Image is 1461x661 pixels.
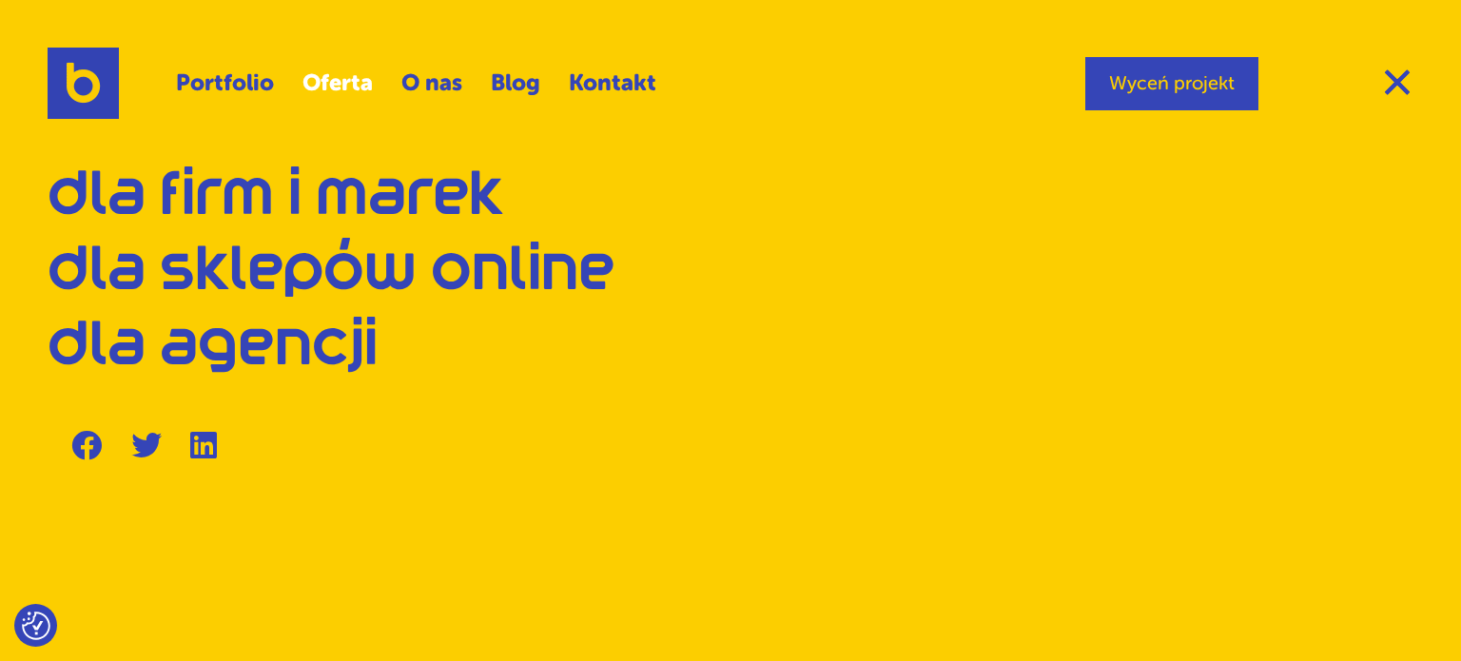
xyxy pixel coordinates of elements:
[302,61,373,106] a: Oferta
[176,61,274,106] a: Portfolio
[1085,57,1258,110] a: Wyceń projekt
[22,612,50,640] button: Preferencje co do zgód
[491,61,540,106] a: Blog
[22,612,50,640] img: Revisit consent button
[569,61,656,106] a: Kontakt
[1381,68,1413,95] button: Close
[48,321,378,372] a: Dla agencji
[48,245,615,297] a: Dla sklepów online
[401,61,462,106] a: O nas
[48,170,504,222] a: Dla firm i marek
[48,48,119,119] img: Brandoo Group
